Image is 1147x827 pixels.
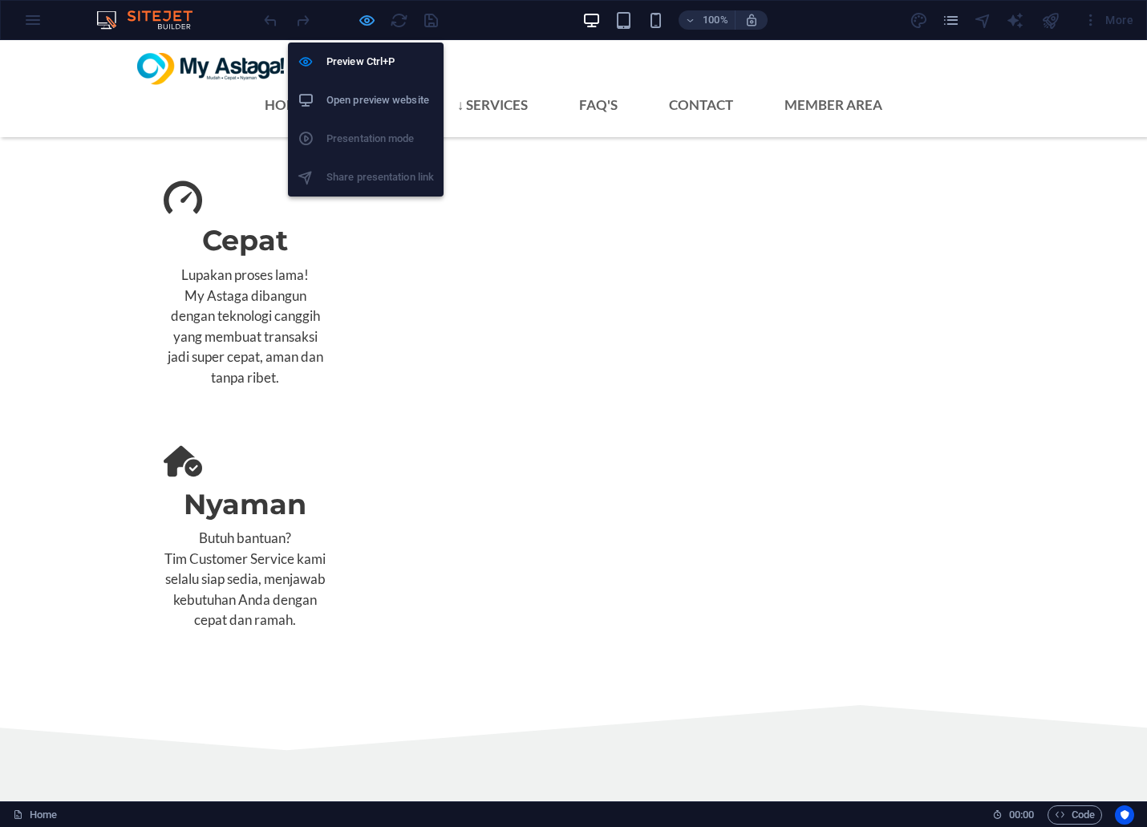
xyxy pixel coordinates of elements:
a: FAQ's [566,45,630,84]
button: Usercentrics [1115,805,1134,825]
p: Butuh bantuan? [164,488,327,509]
h6: Open preview website [326,91,434,110]
p: Tim Customer Service kami selalu siap sedia, menjawab kebutuhan Anda dengan cepat dan ramah. [164,509,327,590]
button: Code [1048,805,1102,825]
a: Contact [656,45,746,84]
a: ↓ Services [444,45,541,84]
strong: LAYANAN & Produk my astaga : [371,759,777,786]
button: 100% [679,10,736,30]
a: Member Area [772,45,895,84]
a: Click to cancel selection. Double-click to open Pages [13,805,57,825]
a: Home [252,45,320,84]
span: : [1020,809,1023,821]
h6: Session time [992,805,1035,825]
h6: Preview Ctrl+P [326,52,434,71]
h4: Cepat [164,183,327,218]
img: Editor Logo [92,10,213,30]
h6: 100% [703,10,728,30]
span: Code [1055,805,1095,825]
button: pages [942,10,961,30]
h4: Nyaman [164,447,327,482]
span: 00 00 [1009,805,1034,825]
p: Lupakan proses lama! My Astaga dibangun dengan teknologi canggih yang membuat transaksi jadi supe... [164,225,327,347]
a: About [346,45,419,84]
